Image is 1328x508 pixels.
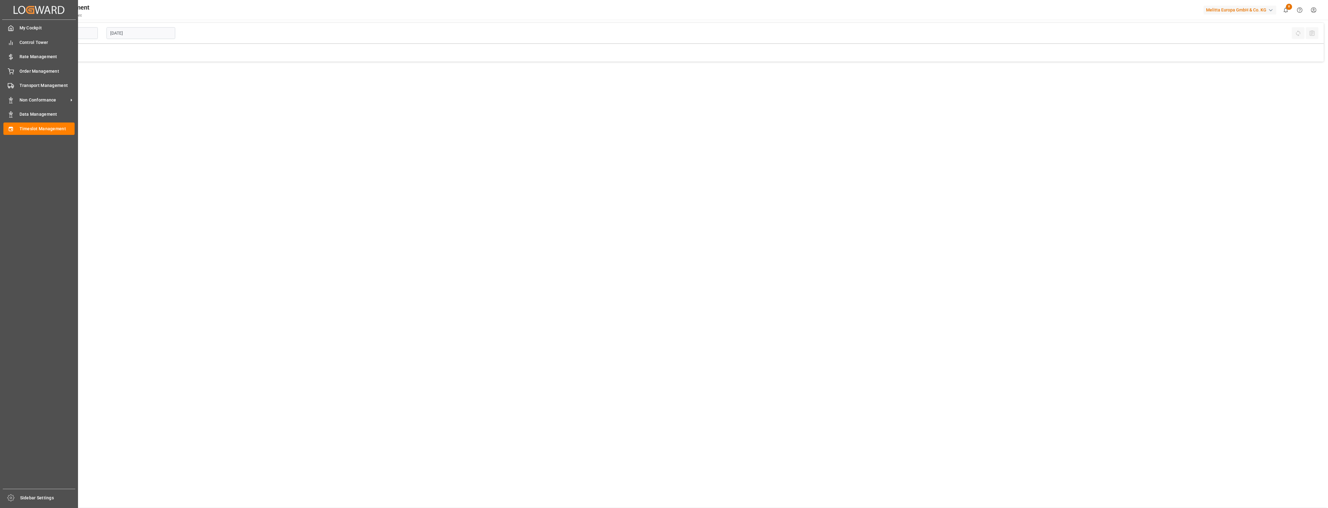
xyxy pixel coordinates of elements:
[20,39,75,46] span: Control Tower
[3,65,75,77] a: Order Management
[3,108,75,120] a: Data Management
[1293,3,1307,17] button: Help Center
[20,111,75,118] span: Data Management
[3,36,75,48] a: Control Tower
[3,123,75,135] a: Timeslot Management
[20,68,75,75] span: Order Management
[20,126,75,132] span: Timeslot Management
[1286,4,1292,10] span: 8
[1279,3,1293,17] button: show 8 new notifications
[106,27,175,39] input: DD-MM-YYYY
[3,51,75,63] a: Rate Management
[20,54,75,60] span: Rate Management
[1204,6,1276,15] div: Melitta Europa GmbH & Co. KG
[1204,4,1279,16] button: Melitta Europa GmbH & Co. KG
[20,97,68,103] span: Non Conformance
[20,25,75,31] span: My Cockpit
[3,80,75,92] a: Transport Management
[20,495,76,501] span: Sidebar Settings
[3,22,75,34] a: My Cockpit
[20,82,75,89] span: Transport Management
